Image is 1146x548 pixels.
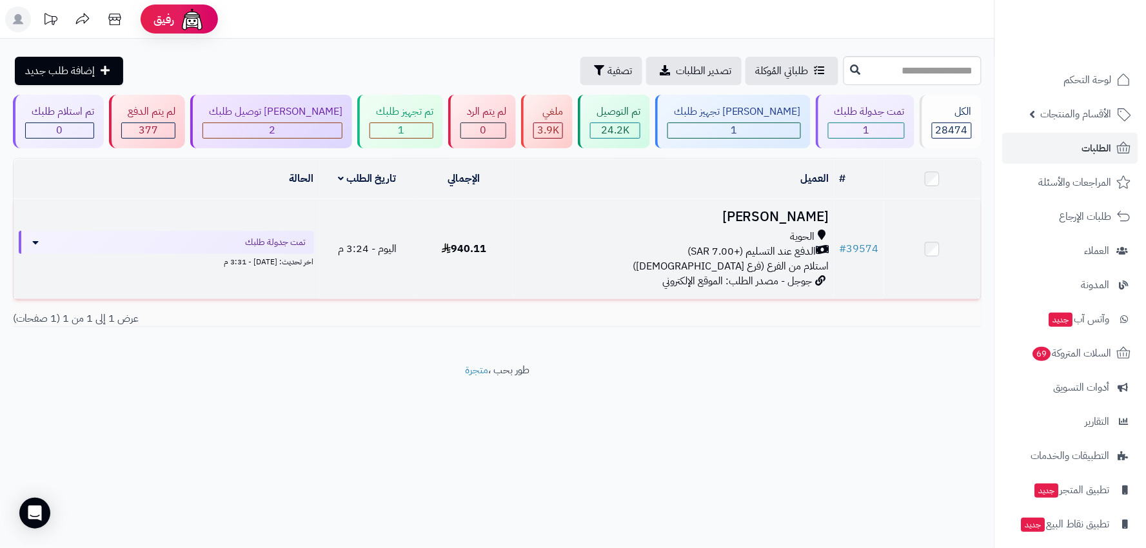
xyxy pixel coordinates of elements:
[601,122,629,138] span: 24.2K
[633,259,829,274] span: استلام من الفرع (فرع [DEMOGRAPHIC_DATA])
[590,104,640,119] div: تم التوصيل
[828,104,905,119] div: تمت جدولة طلبك
[26,123,94,138] div: 0
[840,241,847,257] span: #
[575,95,653,148] a: تم التوصيل 24.2K
[448,171,480,186] a: الإجمالي
[399,122,405,138] span: 1
[676,63,731,79] span: تصدير الطلبات
[534,123,562,138] div: 3880
[864,122,870,138] span: 1
[668,123,800,138] div: 1
[1032,346,1052,362] span: 69
[840,241,879,257] a: #39574
[461,123,506,138] div: 0
[1032,344,1112,362] span: السلات المتروكة
[731,122,738,138] span: 1
[932,104,972,119] div: الكل
[1085,242,1110,260] span: العملاء
[936,122,968,138] span: 28474
[203,123,342,138] div: 2
[465,362,488,378] a: متجرة
[25,104,94,119] div: تم استلام طلبك
[203,104,342,119] div: [PERSON_NAME] توصيل طلبك
[338,241,397,257] span: اليوم - 3:24 م
[667,104,801,119] div: [PERSON_NAME] تجهيز طلبك
[840,171,846,186] a: #
[537,122,559,138] span: 3.9K
[446,95,519,148] a: لم يتم الرد 0
[518,210,830,224] h3: [PERSON_NAME]
[1082,139,1112,157] span: الطلبات
[3,311,497,326] div: عرض 1 إلى 1 من 1 (1 صفحات)
[746,57,838,85] a: طلباتي المُوكلة
[139,122,158,138] span: 377
[1031,447,1110,465] span: التطبيقات والخدمات
[1020,515,1110,533] span: تطبيق نقاط البيع
[829,123,904,138] div: 1
[355,95,446,148] a: تم تجهيز طلبك 1
[1035,484,1059,498] span: جديد
[662,273,813,289] span: جوجل - مصدر الطلب: الموقع الإلكتروني
[188,95,355,148] a: [PERSON_NAME] توصيل طلبك 2
[370,104,433,119] div: تم تجهيز طلبك
[646,57,742,85] a: تصدير الطلبات
[1003,440,1138,471] a: التطبيقات والخدمات
[1003,475,1138,505] a: تطبيق المتجرجديد
[15,57,123,85] a: إضافة طلب جديد
[813,95,917,148] a: تمت جدولة طلبك 1
[121,104,175,119] div: لم يتم الدفع
[57,122,63,138] span: 0
[19,254,314,268] div: اخر تحديث: [DATE] - 3:31 م
[122,123,175,138] div: 377
[34,6,66,35] a: تحديثات المنصة
[1003,372,1138,403] a: أدوات التسويق
[608,63,632,79] span: تصفية
[533,104,563,119] div: ملغي
[1041,105,1112,123] span: الأقسام والمنتجات
[153,12,174,27] span: رفيق
[246,236,306,249] span: تمت جدولة طلبك
[1003,509,1138,540] a: تطبيق نقاط البيعجديد
[653,95,813,148] a: [PERSON_NAME] تجهيز طلبك 1
[1082,276,1110,294] span: المدونة
[1085,413,1110,431] span: التقارير
[801,171,829,186] a: العميل
[1048,310,1110,328] span: وآتس آب
[1039,173,1112,191] span: المراجعات والأسئلة
[25,63,95,79] span: إضافة طلب جديد
[519,95,575,148] a: ملغي 3.9K
[480,122,487,138] span: 0
[442,241,486,257] span: 940.11
[756,63,809,79] span: طلباتي المُوكلة
[1003,133,1138,164] a: الطلبات
[917,95,984,148] a: الكل28474
[1064,71,1112,89] span: لوحة التحكم
[10,95,106,148] a: تم استلام طلبك 0
[179,6,205,32] img: ai-face.png
[687,244,816,259] span: الدفع عند التسليم (+7.00 SAR)
[791,230,815,244] span: الحوية
[1034,481,1110,499] span: تطبيق المتجر
[460,104,506,119] div: لم يتم الرد
[1003,167,1138,198] a: المراجعات والأسئلة
[1003,304,1138,335] a: وآتس آبجديد
[1003,235,1138,266] a: العملاء
[290,171,314,186] a: الحالة
[1058,20,1134,47] img: logo-2.png
[1003,269,1138,300] a: المدونة
[1003,64,1138,95] a: لوحة التحكم
[1060,208,1112,226] span: طلبات الإرجاع
[1054,378,1110,396] span: أدوات التسويق
[591,123,640,138] div: 24212
[338,171,397,186] a: تاريخ الطلب
[270,122,276,138] span: 2
[19,498,50,529] div: Open Intercom Messenger
[580,57,642,85] button: تصفية
[1022,518,1045,532] span: جديد
[1003,201,1138,232] a: طلبات الإرجاع
[1003,338,1138,369] a: السلات المتروكة69
[1003,406,1138,437] a: التقارير
[370,123,433,138] div: 1
[1049,313,1073,327] span: جديد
